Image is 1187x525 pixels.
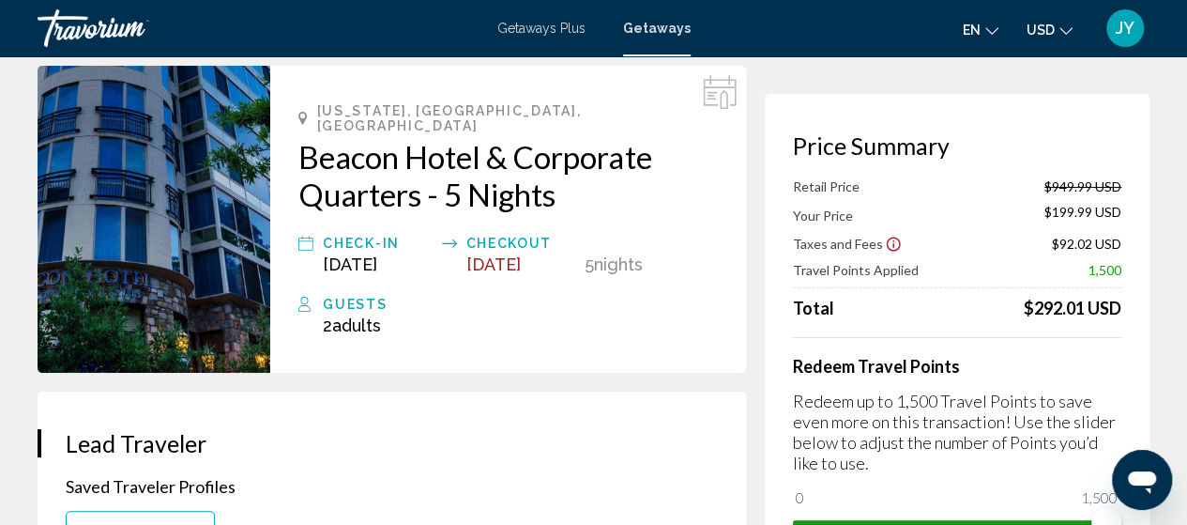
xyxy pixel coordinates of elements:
a: Travorium [38,9,479,47]
iframe: Button to launch messaging window [1112,450,1172,510]
span: Retail Price [793,178,860,194]
span: 5 [585,255,594,274]
span: 1,500 [1088,262,1121,278]
p: Redeem up to 1,500 Travel Points to save even more on this transaction! Use the slider below to a... [793,391,1121,473]
h3: Price Summary [793,131,1121,160]
button: Change language [963,16,998,43]
span: Total [793,298,834,318]
span: Nights [594,255,643,274]
span: [DATE] [466,255,521,274]
span: Travel Points Applied [793,262,919,278]
h4: Redeem Travel Points [793,356,1121,377]
div: Guests [323,293,718,316]
div: $292.01 USD [1024,298,1121,318]
p: Saved Traveler Profiles [66,476,718,497]
h3: Lead Traveler [66,429,718,457]
a: Beacon Hotel & Corporate Quarters - 5 Nights [298,138,718,213]
span: USD [1027,23,1055,38]
div: Checkout [466,232,575,255]
a: Getaways Plus [497,21,586,36]
span: $949.99 USD [1044,178,1121,194]
span: Taxes and Fees [793,236,883,252]
span: 1,500 [1078,486,1120,509]
span: $92.02 USD [1052,236,1121,252]
span: Adults [332,316,381,335]
span: Your Price [793,208,853,224]
button: User Menu [1101,8,1149,48]
div: Check-In [323,232,432,255]
span: 0 [793,486,807,509]
span: [DATE] [323,255,377,274]
span: 2 [323,316,381,335]
span: JY [1116,19,1134,38]
span: [US_STATE], [GEOGRAPHIC_DATA], [GEOGRAPHIC_DATA] [317,103,718,133]
span: en [963,23,981,38]
button: Change currency [1027,16,1073,43]
button: Show Taxes and Fees breakdown [793,234,902,253]
button: Show Taxes and Fees disclaimer [885,235,902,252]
a: Getaways [623,21,691,36]
span: $199.99 USD [1044,204,1121,224]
